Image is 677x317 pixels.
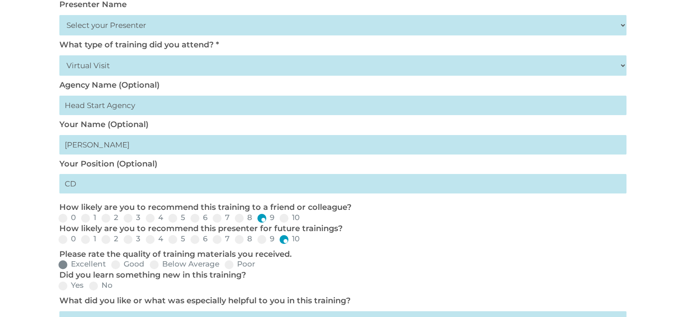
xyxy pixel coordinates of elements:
input: Head Start Agency [59,96,626,115]
label: Good [111,260,144,268]
input: My primary roles is... [59,174,626,193]
label: 10 [280,214,300,221]
label: 10 [280,235,300,243]
label: Your Position (Optional) [59,159,157,169]
label: 3 [124,214,140,221]
label: Excellent [58,260,106,268]
label: 9 [257,235,274,243]
label: No [89,282,113,289]
label: 0 [58,214,76,221]
label: Poor [225,260,255,268]
label: 2 [101,214,118,221]
label: 7 [213,235,230,243]
label: 1 [81,235,96,243]
label: 6 [191,214,207,221]
label: 5 [168,235,185,243]
label: 6 [191,235,207,243]
label: 5 [168,214,185,221]
input: First Last [59,135,626,155]
p: Please rate the quality of training materials you received. [59,249,622,260]
label: What type of training did you attend? * [59,40,219,50]
label: 9 [257,214,274,221]
label: 4 [146,214,163,221]
label: Yes [58,282,84,289]
p: How likely are you to recommend this presenter for future trainings? [59,224,622,234]
label: 8 [235,235,252,243]
label: 8 [235,214,252,221]
label: Below Average [150,260,219,268]
label: What did you like or what was especially helpful to you in this training? [59,296,350,305]
label: 0 [58,235,76,243]
label: Agency Name (Optional) [59,80,160,90]
label: 4 [146,235,163,243]
label: 7 [213,214,230,221]
label: 1 [81,214,96,221]
p: How likely are you to recommend this training to a friend or colleague? [59,202,622,213]
label: 2 [101,235,118,243]
label: 3 [124,235,140,243]
label: Your Name (Optional) [59,120,148,129]
p: Did you learn something new in this training? [59,270,622,281]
